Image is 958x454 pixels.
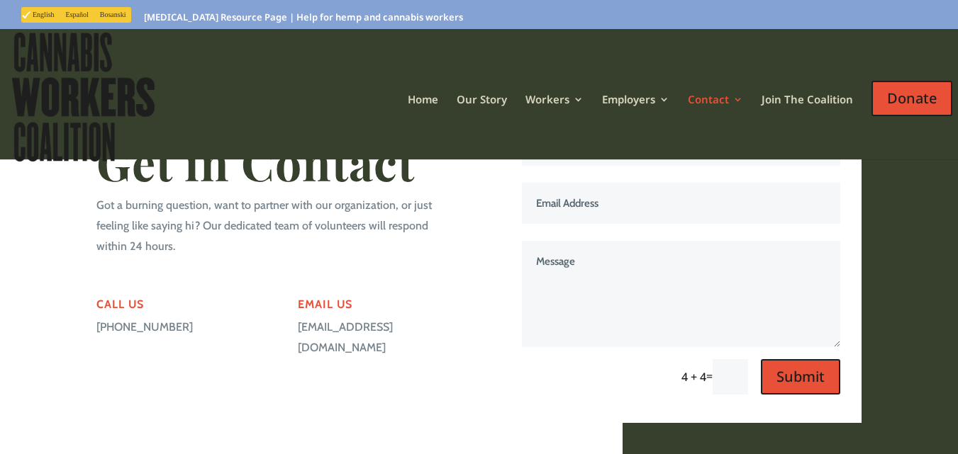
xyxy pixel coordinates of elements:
a: Donate [871,67,952,154]
a: Employers [602,94,669,142]
span: Email Us [298,297,352,311]
p: [EMAIL_ADDRESS][DOMAIN_NAME] [298,317,457,358]
p: Got a burning question, want to partner with our organization, or just feeling like saying hi? Ou... [96,195,441,256]
p: = [674,359,748,395]
a: Our Story [457,94,507,142]
a: Home [408,94,438,142]
span: 4 + 4 [681,369,706,385]
img: Cannabis Workers Coalition [9,29,158,165]
span: Call Us [96,297,144,311]
a: English [21,9,60,21]
span: Donate [871,81,952,116]
span: English [33,11,55,18]
a: [MEDICAL_DATA] Resource Page | Help for hemp and cannabis workers [144,13,463,29]
span: Bosanski [100,11,126,18]
button: Submit [761,359,840,395]
input: Email Address [522,183,841,224]
a: Español [60,9,94,21]
span: Español [66,11,89,18]
a: Contact [688,94,743,142]
a: Bosanski [94,9,132,21]
a: Join The Coalition [762,94,853,142]
a: Workers [525,94,584,142]
p: [PHONE_NUMBER] [96,317,256,338]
